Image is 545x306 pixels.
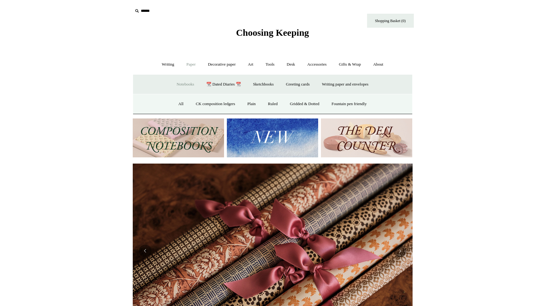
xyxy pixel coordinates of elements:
[236,32,309,37] a: Choosing Keeping
[156,56,180,73] a: Writing
[367,56,389,73] a: About
[247,76,279,93] a: Sketchbooks
[280,76,315,93] a: Greeting cards
[321,118,412,157] img: The Deli Counter
[281,56,301,73] a: Desk
[367,14,414,28] a: Shopping Basket (0)
[302,56,332,73] a: Accessories
[173,96,189,112] a: All
[394,245,406,257] button: Next
[260,56,280,73] a: Tools
[171,76,200,93] a: Notebooks
[181,56,201,73] a: Paper
[242,96,261,112] a: Plain
[139,245,151,257] button: Previous
[236,27,309,38] span: Choosing Keeping
[242,56,259,73] a: Art
[190,96,241,112] a: CK composition ledgers
[227,118,318,157] img: New.jpg__PID:f73bdf93-380a-4a35-bcfe-7823039498e1
[316,76,374,93] a: Writing paper and envelopes
[284,96,325,112] a: Gridded & Dotted
[202,56,241,73] a: Decorative paper
[133,118,224,157] img: 202302 Composition ledgers.jpg__PID:69722ee6-fa44-49dd-a067-31375e5d54ec
[262,96,283,112] a: Ruled
[326,96,372,112] a: Fountain pen friendly
[201,76,246,93] a: 📆 Dated Diaries 📆
[333,56,366,73] a: Gifts & Wrap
